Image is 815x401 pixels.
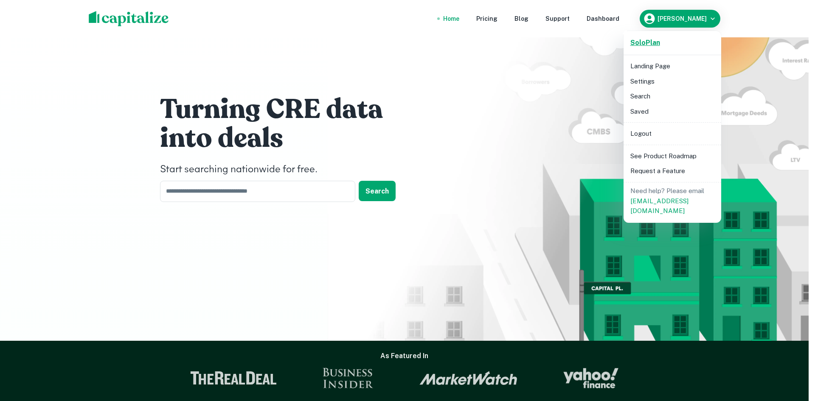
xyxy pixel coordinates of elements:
[630,38,660,48] a: SoloPlan
[773,333,815,374] iframe: Chat Widget
[627,74,718,89] li: Settings
[630,197,689,215] a: [EMAIL_ADDRESS][DOMAIN_NAME]
[630,39,660,47] strong: Solo Plan
[627,126,718,141] li: Logout
[627,104,718,119] li: Saved
[627,89,718,104] li: Search
[627,163,718,179] li: Request a Feature
[627,59,718,74] li: Landing Page
[630,186,714,216] p: Need help? Please email
[627,149,718,164] li: See Product Roadmap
